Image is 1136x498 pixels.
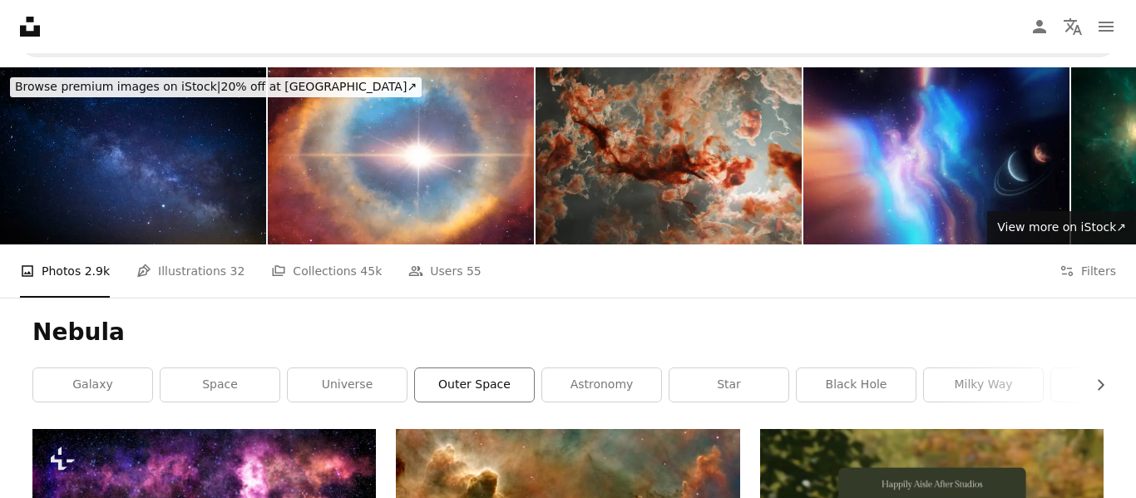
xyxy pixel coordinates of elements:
[467,262,482,280] span: 55
[797,368,916,402] a: black hole
[288,368,407,402] a: universe
[230,262,245,280] span: 32
[542,368,661,402] a: astronomy
[15,80,220,93] span: Browse premium images on iStock |
[33,368,152,402] a: galaxy
[20,17,40,37] a: Home — Unsplash
[161,368,279,402] a: space
[1059,244,1116,298] button: Filters
[408,244,482,298] a: Users 55
[987,211,1136,244] a: View more on iStock↗
[360,262,382,280] span: 45k
[268,67,534,244] img: Supernova explosion in the center of the galaxy "Elements of this image furnished by NASA "
[1056,10,1089,43] button: Language
[271,244,382,298] a: Collections 45k
[669,368,788,402] a: star
[1089,10,1123,43] button: Menu
[536,67,802,244] img: Abstract Deep Space Nebula
[997,220,1126,234] span: View more on iStock ↗
[136,244,244,298] a: Illustrations 32
[924,368,1043,402] a: milky way
[803,67,1069,244] img: Flying in outer space through aurora. Planets and stars seen on the bakcground
[15,80,417,93] span: 20% off at [GEOGRAPHIC_DATA] ↗
[1023,10,1056,43] a: Log in / Sign up
[32,318,1104,348] h1: Nebula
[1085,368,1104,402] button: scroll list to the right
[415,368,534,402] a: outer space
